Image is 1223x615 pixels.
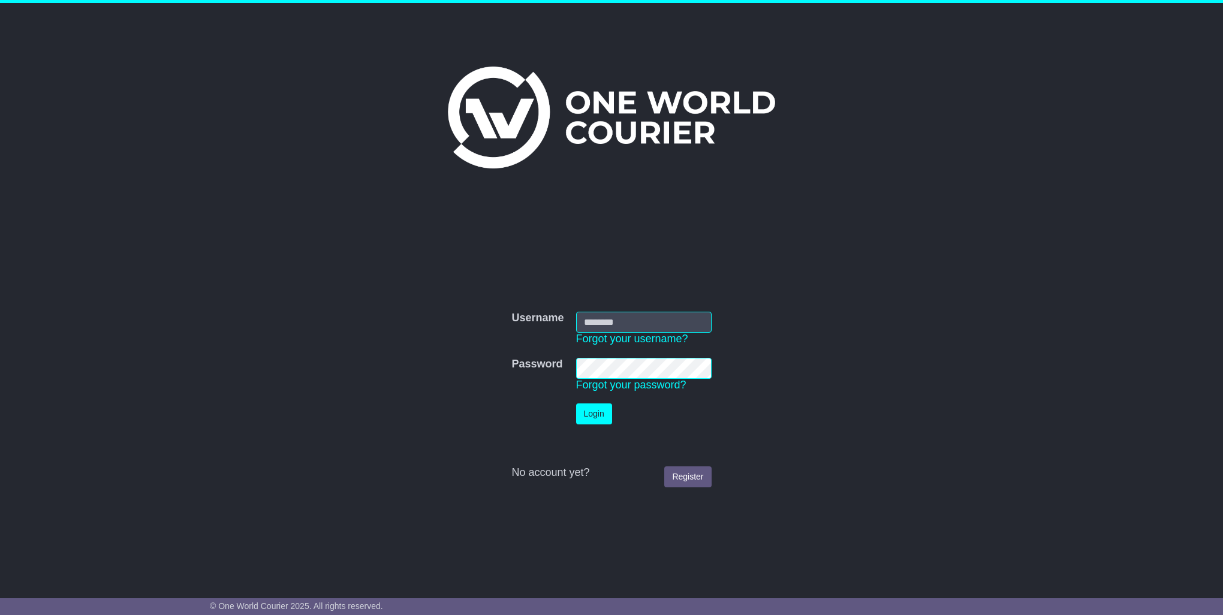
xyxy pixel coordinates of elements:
[511,466,711,480] div: No account yet?
[664,466,711,487] a: Register
[448,67,775,168] img: One World
[511,312,564,325] label: Username
[576,333,688,345] a: Forgot your username?
[576,403,612,424] button: Login
[576,379,686,391] a: Forgot your password?
[210,601,383,611] span: © One World Courier 2025. All rights reserved.
[511,358,562,371] label: Password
